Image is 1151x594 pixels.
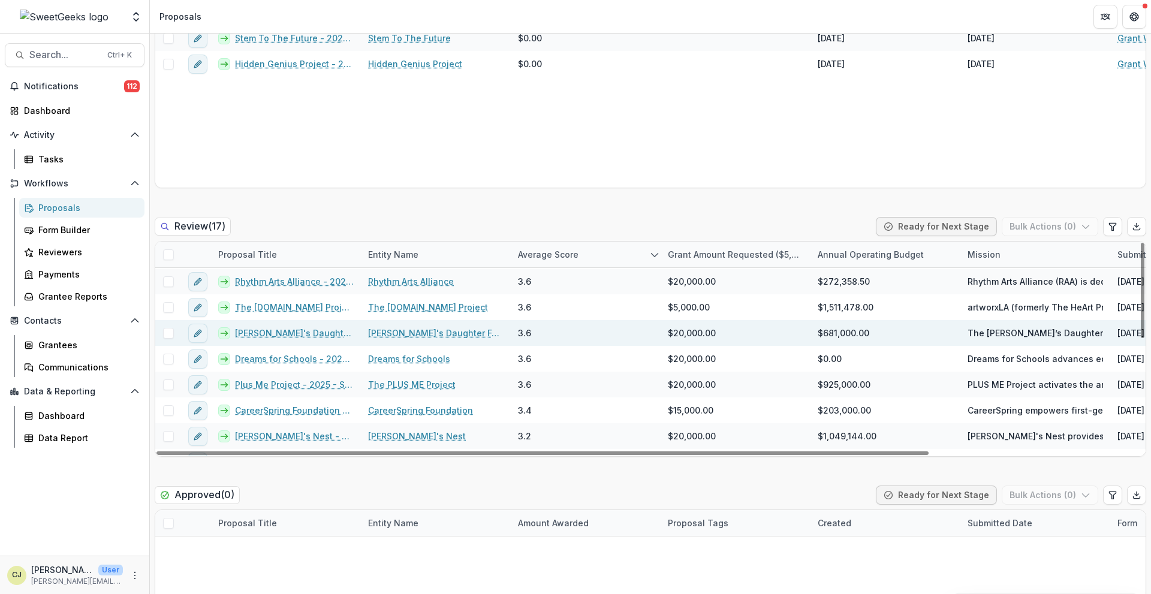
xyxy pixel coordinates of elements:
[155,218,231,235] h2: Review ( 17 )
[19,264,144,284] a: Payments
[19,335,144,355] a: Grantees
[361,242,511,267] div: Entity Name
[19,149,144,169] a: Tasks
[960,248,1008,261] div: Mission
[518,301,531,313] span: 3.6
[968,58,995,70] div: [DATE]
[518,352,531,365] span: 3.6
[188,29,207,48] button: edit
[38,224,135,236] div: Form Builder
[960,242,1110,267] div: Mission
[368,352,450,365] a: Dreams for Schools
[661,242,810,267] div: Grant Amount Requested ($5,000 - $20,000)
[235,32,354,44] a: Stem To The Future - 2025 - Grant Wire Transfer Form
[235,352,354,365] a: Dreams for Schools - 2025 - Sweet Geeks Foundation Grant Application
[235,378,354,391] a: Plus Me Project - 2025 - Sweet Geeks Foundation Grant Application
[518,275,531,288] span: 3.6
[38,339,135,351] div: Grantees
[1103,486,1122,505] button: Edit table settings
[235,327,354,339] a: [PERSON_NAME]'s Daughter Foundation - 2025 - Sweet Geeks Foundation Grant Application
[818,352,842,365] span: $0.00
[188,324,207,343] button: edit
[1103,217,1122,236] button: Edit table settings
[818,404,871,417] span: $203,000.00
[661,510,810,536] div: Proposal Tags
[20,10,109,24] img: SweetGeeks logo
[361,248,426,261] div: Entity Name
[19,287,144,306] a: Grantee Reports
[818,430,876,442] span: $1,049,144.00
[1002,486,1098,505] button: Bulk Actions (0)
[511,242,661,267] div: Average Score
[1117,404,1144,417] div: [DATE]
[31,576,123,587] p: [PERSON_NAME][EMAIL_ADDRESS][DOMAIN_NAME]
[188,55,207,74] button: edit
[5,125,144,144] button: Open Activity
[188,375,207,394] button: edit
[518,430,531,442] span: 3.2
[368,301,488,313] a: The [DOMAIN_NAME] Project
[29,49,100,61] span: Search...
[818,58,845,70] div: [DATE]
[1127,217,1146,236] button: Export table data
[661,517,736,529] div: Proposal Tags
[38,246,135,258] div: Reviewers
[38,290,135,303] div: Grantee Reports
[128,5,144,29] button: Open entity switcher
[1117,301,1144,313] div: [DATE]
[38,432,135,444] div: Data Report
[24,130,125,140] span: Activity
[235,58,354,70] a: Hidden Genius Project - 2025 - Grant Wire Transfer Form
[235,301,354,313] a: The [DOMAIN_NAME] Project - 2025 - Sweet Geeks Foundation Grant Application
[1127,486,1146,505] button: Export table data
[960,510,1110,536] div: Submitted Date
[818,275,870,288] span: $272,358.50
[124,80,140,92] span: 112
[361,510,511,536] div: Entity Name
[818,327,869,339] span: $681,000.00
[155,486,240,503] h2: Approved ( 0 )
[128,568,142,583] button: More
[650,250,659,260] svg: sorted descending
[188,349,207,369] button: edit
[810,510,960,536] div: Created
[235,430,354,442] a: [PERSON_NAME]'s Nest - 2025 - Sweet Geeks Foundation Grant Application
[511,510,661,536] div: Amount Awarded
[818,32,845,44] div: [DATE]
[188,272,207,291] button: edit
[876,486,997,505] button: Ready for Next Stage
[1117,352,1144,365] div: [DATE]
[24,104,135,117] div: Dashboard
[368,58,462,70] a: Hidden Genius Project
[1117,275,1144,288] div: [DATE]
[211,510,361,536] div: Proposal Title
[668,275,716,288] span: $20,000.00
[188,427,207,446] button: edit
[19,357,144,377] a: Communications
[668,430,716,442] span: $20,000.00
[876,217,997,236] button: Ready for Next Stage
[24,387,125,397] span: Data & Reporting
[810,242,960,267] div: Annual Operating Budget
[668,404,713,417] span: $15,000.00
[19,198,144,218] a: Proposals
[518,404,532,417] span: 3.4
[1117,430,1144,442] div: [DATE]
[368,275,454,288] a: Rhythm Arts Alliance
[661,248,810,261] div: Grant Amount Requested ($5,000 - $20,000)
[211,248,284,261] div: Proposal Title
[38,153,135,165] div: Tasks
[31,563,94,576] p: [PERSON_NAME]
[235,275,354,288] a: Rhythm Arts Alliance - 2025 - Sweet Geeks Foundation Grant Application
[38,268,135,281] div: Payments
[1110,517,1144,529] div: Form
[235,404,354,417] a: CareerSpring Foundation - 2025 - Sweet Geeks Foundation Grant Application
[810,517,858,529] div: Created
[1117,378,1144,391] div: [DATE]
[1093,5,1117,29] button: Partners
[5,43,144,67] button: Search...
